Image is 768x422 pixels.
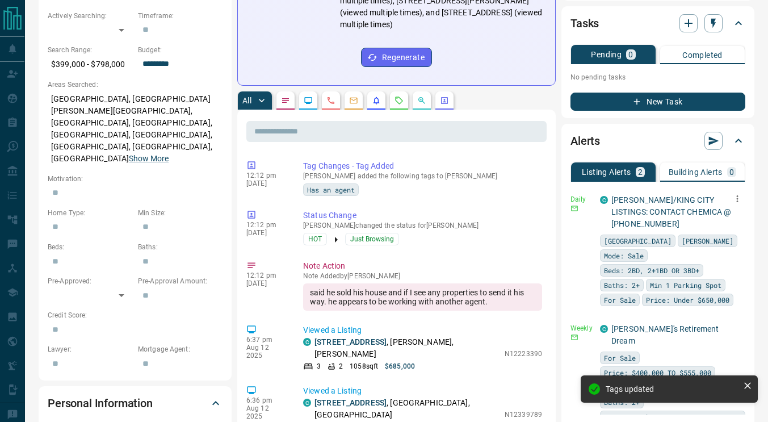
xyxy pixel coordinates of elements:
p: Budget: [138,45,223,55]
svg: Email [570,204,578,212]
p: Status Change [303,210,542,222]
p: [PERSON_NAME] added the following tags to [PERSON_NAME] [303,172,542,180]
div: said he sold his house and if I see any properties to send it his way. he appears to be working w... [303,283,542,311]
div: Tasks [570,10,745,37]
svg: Lead Browsing Activity [304,96,313,105]
p: Pre-Approval Amount: [138,276,223,286]
h2: Tasks [570,14,599,32]
p: [DATE] [246,229,286,237]
button: Show More [129,153,169,165]
p: 12:12 pm [246,221,286,229]
div: condos.ca [303,399,311,407]
span: For Sale [604,294,636,306]
p: Min Size: [138,208,223,218]
span: Baths: 2+ [604,279,640,291]
p: 6:37 pm [246,336,286,344]
p: , [PERSON_NAME], [PERSON_NAME] [314,336,499,360]
p: [GEOGRAPHIC_DATA], [GEOGRAPHIC_DATA][PERSON_NAME][GEOGRAPHIC_DATA], [GEOGRAPHIC_DATA], [GEOGRAPHI... [48,90,223,168]
a: [STREET_ADDRESS] [314,337,387,346]
p: Aug 12 2025 [246,344,286,360]
p: Baths: [138,242,223,252]
p: Aug 12 2025 [246,404,286,420]
button: New Task [570,93,745,111]
span: HOT [308,233,322,245]
span: Price: Under $650,000 [646,294,729,306]
p: Pre-Approved: [48,276,132,286]
p: Areas Searched: [48,80,223,90]
p: Completed [682,51,723,59]
h2: Alerts [570,132,600,150]
h2: Personal Information [48,394,153,412]
p: , [GEOGRAPHIC_DATA], [GEOGRAPHIC_DATA] [314,397,499,421]
p: Timeframe: [138,11,223,21]
p: Pending [591,51,622,59]
p: 1058 sqft [350,361,378,371]
p: Note Added by [PERSON_NAME] [303,272,542,280]
svg: Agent Actions [440,96,449,105]
span: Mode: Sale [604,250,644,261]
p: Daily [570,194,593,204]
span: Beds: 2BD, 2+1BD OR 3BD+ [604,265,699,276]
a: [PERSON_NAME]'s Retirement Dream [611,324,719,345]
p: [DATE] [246,179,286,187]
p: Mortgage Agent: [138,344,223,354]
span: [PERSON_NAME] [682,235,733,246]
p: 0 [729,168,734,176]
button: Regenerate [361,48,432,67]
div: Personal Information [48,390,223,417]
div: condos.ca [600,325,608,333]
p: N12223390 [505,349,542,359]
p: All [242,97,251,105]
span: [GEOGRAPHIC_DATA] [604,235,672,246]
p: Credit Score: [48,310,223,320]
p: Lawyer: [48,344,132,354]
p: $399,000 - $798,000 [48,55,132,74]
span: Just Browsing [350,233,394,245]
p: Beds: [48,242,132,252]
p: 2 [339,361,343,371]
div: Alerts [570,127,745,154]
p: 12:12 pm [246,271,286,279]
svg: Calls [326,96,335,105]
p: Note Action [303,260,542,272]
p: Listing Alerts [582,168,631,176]
p: Viewed a Listing [303,324,542,336]
p: 6:36 pm [246,396,286,404]
p: $685,000 [385,361,415,371]
svg: Opportunities [417,96,426,105]
span: Min 1 Parking Spot [650,279,721,291]
p: [DATE] [246,279,286,287]
p: [PERSON_NAME] changed the status for [PERSON_NAME] [303,222,542,229]
p: Viewed a Listing [303,385,542,397]
p: Weekly [570,323,593,333]
span: Has an agent [307,184,355,195]
div: condos.ca [600,196,608,204]
svg: Listing Alerts [372,96,381,105]
p: 0 [628,51,633,59]
svg: Notes [281,96,290,105]
span: Price: $400,000 TO $555,000 [604,367,711,378]
p: Actively Searching: [48,11,132,21]
svg: Requests [395,96,404,105]
a: [STREET_ADDRESS] [314,398,387,407]
p: Building Alerts [669,168,723,176]
p: 2 [638,168,643,176]
p: Motivation: [48,174,223,184]
p: Tag Changes - Tag Added [303,160,542,172]
svg: Email [570,333,578,341]
p: 3 [317,361,321,371]
p: Home Type: [48,208,132,218]
p: No pending tasks [570,69,745,86]
svg: Emails [349,96,358,105]
p: Search Range: [48,45,132,55]
div: condos.ca [303,338,311,346]
div: Tags updated [606,385,738,394]
span: For Sale [604,352,636,363]
p: 12:12 pm [246,172,286,179]
p: N12339789 [505,410,542,420]
a: [PERSON_NAME]/KING CITY LISTINGS: CONTACT CHEMICA @ [PHONE_NUMBER] [611,195,732,228]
